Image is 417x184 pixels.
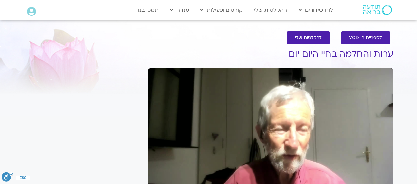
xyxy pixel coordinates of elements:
a: תמכו בנו [135,4,162,16]
a: קורסים ופעילות [197,4,246,16]
a: ההקלטות שלי [251,4,290,16]
img: תודעה בריאה [363,5,392,15]
a: עזרה [167,4,192,16]
a: לוח שידורים [295,4,336,16]
span: לספריית ה-VOD [349,35,382,40]
a: להקלטות שלי [287,31,330,44]
a: לספריית ה-VOD [341,31,390,44]
h1: ערות והחלמה בחיי היום יום [148,49,393,59]
span: להקלטות שלי [295,35,322,40]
